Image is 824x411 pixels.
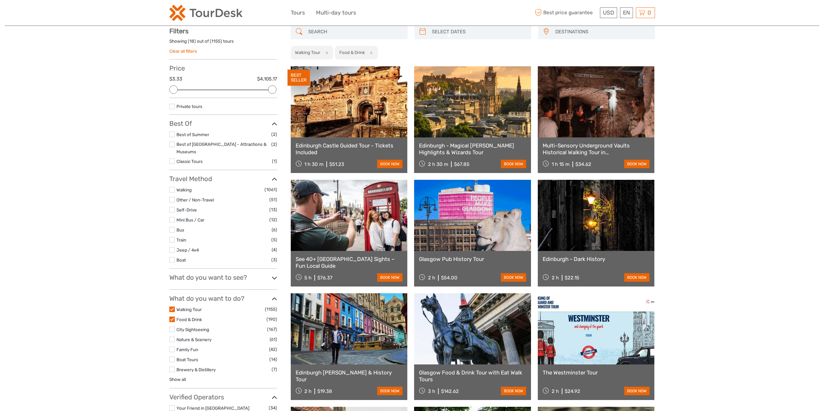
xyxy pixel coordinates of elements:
a: Classic Tours [176,159,203,164]
img: 2254-3441b4b5-4e5f-4d00-b396-31f1d84a6ebf_logo_small.png [169,5,243,21]
a: book now [377,160,402,168]
span: (3) [271,256,277,264]
a: Food & Drink [176,317,202,322]
span: (14) [269,356,277,363]
span: 1 h 30 m [304,161,323,167]
a: Edinburgh Castle Guided Tour - Tickets Included [296,142,403,156]
a: Best of [GEOGRAPHIC_DATA] - Attractions & Museums [176,142,266,154]
a: The Westminster Tour [543,369,650,376]
button: DESTINATIONS [552,27,652,37]
span: USD [603,9,614,16]
a: Boat Tours [176,357,198,362]
span: 2 h [552,275,559,281]
div: EN [620,7,633,18]
button: x [366,49,375,56]
a: book now [624,273,649,282]
a: Other / Non-Travel [176,197,214,202]
label: 18 [189,38,194,44]
h3: Best Of [169,120,277,127]
label: 1155 [211,38,220,44]
span: (1) [272,157,277,165]
span: 3 h [428,388,435,394]
div: $22.15 [565,275,579,281]
a: book now [501,387,526,395]
div: $51.23 [329,161,344,167]
a: Private tours [176,104,202,109]
span: (12) [269,216,277,223]
a: Multi-day tours [316,8,356,17]
span: (2) [271,131,277,138]
a: book now [377,273,402,282]
p: We're away right now. Please check back later! [9,11,73,16]
div: $142.62 [441,388,459,394]
span: (61) [270,336,277,343]
button: Open LiveChat chat widget [74,10,82,18]
a: Edinburgh [PERSON_NAME] & History Tour [296,369,403,383]
a: Edinburgh - Dark History [543,256,650,262]
a: Glasgow Food & Drink Tour with Eat Walk Tours [419,369,526,383]
a: book now [501,160,526,168]
a: Boat [176,257,186,263]
span: 5 h [304,275,311,281]
span: Best price guarantee [534,7,598,18]
div: $54.00 [441,275,457,281]
a: Glasgow Pub History Tour [419,256,526,262]
span: (1061) [265,186,277,193]
h3: What do you want to do? [169,295,277,302]
span: (7) [272,366,277,373]
span: 2 h [304,388,311,394]
a: City Sightseeing [176,327,209,332]
button: x [321,49,330,56]
span: (1155) [265,306,277,313]
div: $67.85 [454,161,469,167]
div: $19.38 [317,388,332,394]
h2: Walking Tour [295,50,320,55]
a: book now [377,387,402,395]
a: Brewery & Distillery [176,367,216,372]
h2: Food & Drink [339,50,365,55]
a: See 40+ [GEOGRAPHIC_DATA] Sights – Fun Local Guide [296,256,403,269]
a: Best of Summer [176,132,209,137]
span: 2 h [428,275,435,281]
span: (42) [269,346,277,353]
a: Clear all filters [169,49,197,54]
a: Your Friend in [GEOGRAPHIC_DATA] [176,406,249,411]
a: Multi-Sensory Underground Vaults Historical Walking Tour in [GEOGRAPHIC_DATA] [543,142,650,156]
a: Walking [176,187,192,192]
label: $3.33 [169,76,182,82]
a: Mini Bus / Car [176,217,204,222]
div: $24.92 [565,388,580,394]
a: Edinburgh - Magical [PERSON_NAME] Highlights & Wizards Tour [419,142,526,156]
h3: What do you want to see? [169,274,277,281]
span: (167) [267,326,277,333]
strong: Filters [169,27,188,35]
span: 2 h 30 m [428,161,448,167]
label: $4,105.17 [257,76,277,82]
a: book now [501,273,526,282]
span: 1 h 15 m [552,161,570,167]
div: $76.37 [317,275,333,281]
a: Bus [176,227,184,233]
span: (4) [272,246,277,254]
h3: Price [169,64,277,72]
span: (13) [269,206,277,213]
input: SEARCH [306,26,404,38]
span: (51) [269,196,277,203]
a: Self-Drive [176,207,197,212]
span: 2 h [552,388,559,394]
a: book now [624,387,649,395]
a: Show all [169,377,186,382]
span: 0 [647,9,652,16]
a: Tours [291,8,305,17]
a: Family Fun [176,347,198,352]
span: (2) [271,141,277,148]
h3: Verified Operators [169,393,277,401]
a: Nature & Scenery [176,337,211,342]
span: (6) [272,226,277,233]
div: $34.62 [575,161,591,167]
span: (190) [266,316,277,323]
a: book now [624,160,649,168]
a: Walking Tour [176,307,202,312]
div: Showing ( ) out of ( ) tours [169,38,277,48]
